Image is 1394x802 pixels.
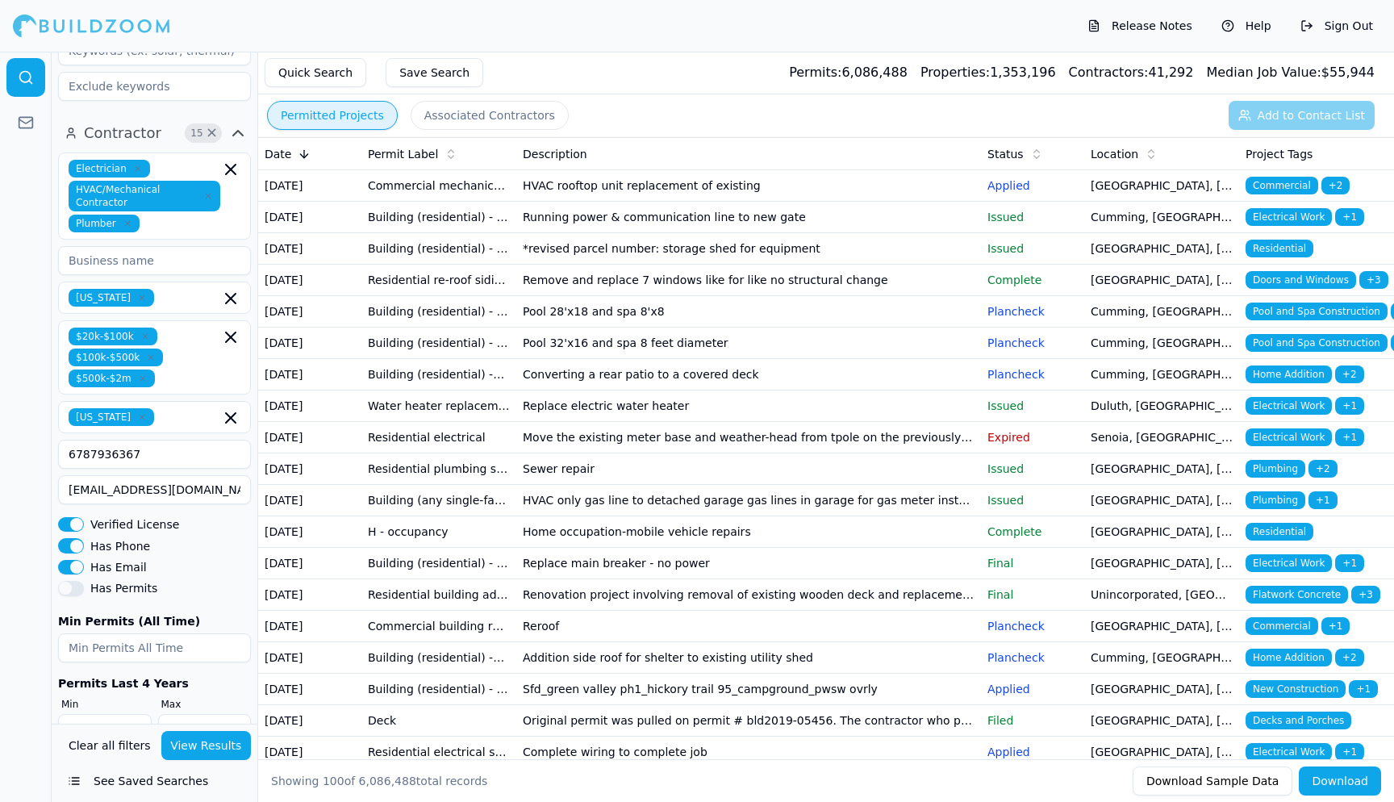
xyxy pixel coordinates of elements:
td: Building (residential) - electrical trade only [361,202,516,233]
td: [DATE] [258,674,361,705]
td: Building (residential) - swimming pool or spa [361,328,516,359]
span: Plumber [69,215,140,232]
span: $20k-$100k [69,328,157,345]
td: Sfd_green valley ph1_hickory trail 95_campground_pwsw ovrly [516,674,981,705]
span: Home Addition [1246,365,1332,383]
td: Duluth, [GEOGRAPHIC_DATA] [1084,391,1239,422]
span: New Construction [1246,680,1346,698]
span: Home Addition [1246,649,1332,666]
span: $500k-$2m [69,370,155,387]
td: Cumming, [GEOGRAPHIC_DATA] [1084,202,1239,233]
span: + 1 [1335,743,1364,761]
td: [DATE] [258,202,361,233]
span: + 2 [1335,365,1364,383]
span: Electrical Work [1246,397,1332,415]
span: [US_STATE] [69,289,154,307]
td: Building (residential) -addition [361,642,516,674]
td: [GEOGRAPHIC_DATA], [GEOGRAPHIC_DATA] [1084,737,1239,768]
span: Electrical Work [1246,428,1332,446]
td: Cumming, [GEOGRAPHIC_DATA] [1084,642,1239,674]
span: Commercial [1246,617,1318,635]
span: Permits: [789,65,841,80]
label: Verified License [90,519,179,530]
span: Residential [1246,523,1313,541]
span: + 1 [1308,491,1338,509]
td: [DATE] [258,170,361,202]
td: Replace electric water heater [516,391,981,422]
td: Renovation project involving removal of existing wooden deck and replacement with a ground-level ... [516,579,981,611]
td: [GEOGRAPHIC_DATA], [GEOGRAPHIC_DATA] [1084,233,1239,265]
span: Plumbing [1246,491,1305,509]
span: Electrician [69,160,150,178]
span: Residential [1246,240,1313,257]
label: Has Email [90,562,147,573]
td: Pool 28'x18 and spa 8'x8 [516,296,981,328]
button: Associated Contractors [411,101,569,130]
span: [US_STATE] [69,408,154,426]
span: Description [523,146,587,162]
td: [GEOGRAPHIC_DATA], [GEOGRAPHIC_DATA] [1084,453,1239,485]
td: Commercial mechanical stand alone [361,170,516,202]
div: 41,292 [1069,63,1194,82]
td: [DATE] [258,611,361,642]
td: [DATE] [258,516,361,548]
p: Final [987,587,1078,603]
td: [DATE] [258,296,361,328]
p: Plancheck [987,650,1078,666]
span: HVAC/Mechanical Contractor [69,181,220,211]
button: Download Sample Data [1133,766,1292,796]
div: 1,353,196 [920,63,1056,82]
button: Release Notes [1079,13,1200,39]
p: Issued [987,240,1078,257]
td: Water heater replacement [361,391,516,422]
span: Commercial [1246,177,1318,194]
span: Electrical Work [1246,743,1332,761]
span: 6,086,488 [359,775,416,787]
td: Commercial building renovation [361,611,516,642]
td: HVAC rooftop unit replacement of existing [516,170,981,202]
td: [GEOGRAPHIC_DATA], [GEOGRAPHIC_DATA] [1084,485,1239,516]
td: Original permit was pulled on permit # bld2019-05456. The contractor who pulled the original perm... [516,705,981,737]
p: Applied [987,744,1078,760]
td: Senoia, [GEOGRAPHIC_DATA] [1084,422,1239,453]
input: Phone ex: 5555555555 [58,440,251,469]
td: Building (residential) - accessory structure [361,233,516,265]
td: [DATE] [258,548,361,579]
label: Has Permits [90,583,157,594]
td: [GEOGRAPHIC_DATA], [GEOGRAPHIC_DATA] [1084,516,1239,548]
span: Decks and Porches [1246,712,1351,729]
p: Plancheck [987,335,1078,351]
p: Final [987,555,1078,571]
span: Pool and Spa Construction [1246,334,1388,352]
span: + 2 [1321,177,1350,194]
td: Complete wiring to complete job [516,737,981,768]
input: Max Permits Last 4 Years [158,714,252,743]
td: Residential building addition [361,579,516,611]
td: [DATE] [258,422,361,453]
td: HVAC only gas line to detached garage gas lines in garage for gas meter installation [516,485,981,516]
td: Replace main breaker - no power [516,548,981,579]
span: Clear Contractor filters [206,129,218,137]
label: Has Phone [90,541,150,552]
button: Save Search [386,58,483,87]
td: Building (residential) -addition [361,359,516,391]
td: Residential re-roof siding and windows [361,265,516,296]
span: Contractors: [1069,65,1149,80]
td: Building (residential) - single family detached [361,674,516,705]
label: Max [161,698,252,711]
span: Properties: [920,65,990,80]
p: Plancheck [987,366,1078,382]
td: Cumming, [GEOGRAPHIC_DATA] [1084,328,1239,359]
td: Running power & communication line to new gate [516,202,981,233]
td: Cumming, [GEOGRAPHIC_DATA] [1084,296,1239,328]
div: Permits Last 4 Years [58,675,251,691]
button: Clear all filters [65,731,155,760]
button: Download [1299,766,1381,796]
button: Permitted Projects [267,101,398,130]
td: [DATE] [258,485,361,516]
p: Applied [987,178,1078,194]
span: 100 [323,775,344,787]
span: Date [265,146,291,162]
td: [DATE] [258,233,361,265]
div: $ 55,944 [1206,63,1375,82]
